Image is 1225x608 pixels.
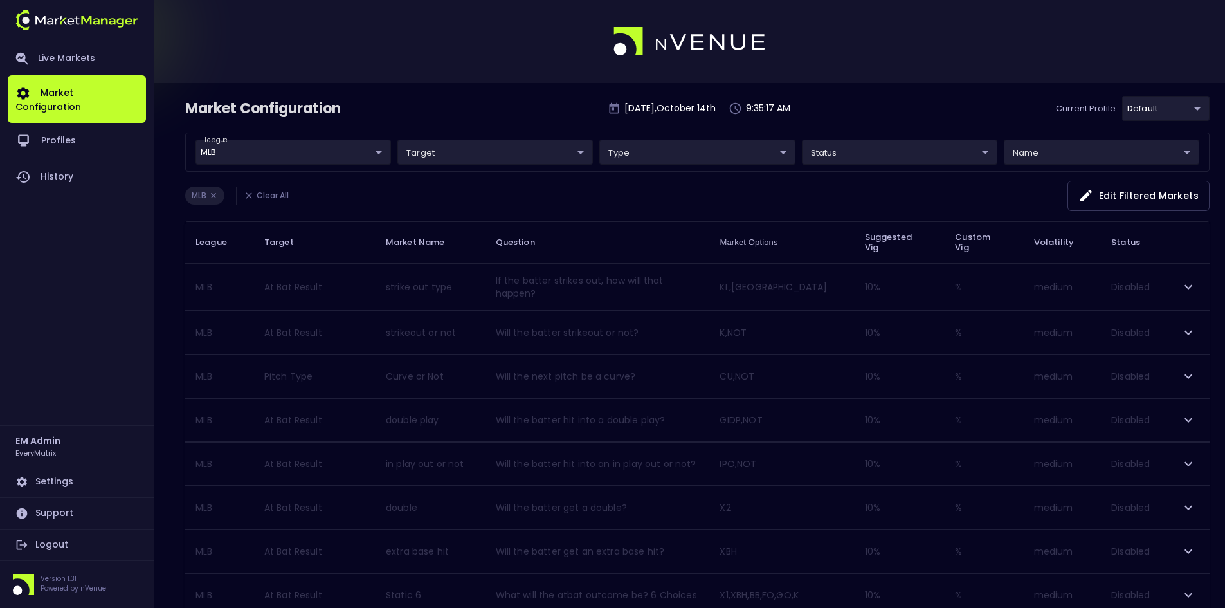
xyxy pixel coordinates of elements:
a: Profiles [8,123,146,159]
td: At Bat Result [254,486,376,529]
td: % [945,355,1023,398]
td: GIDP,NOT [709,398,854,441]
td: 10 % [855,263,945,310]
th: MLB [185,263,254,310]
td: At Bat Result [254,311,376,354]
span: Volatility [1034,237,1091,248]
span: Disabled [1111,326,1150,339]
td: At Bat Result [254,263,376,310]
div: Version 1.31Powered by nVenue [8,574,146,595]
td: strike out type [376,263,485,310]
td: in play out or not [376,442,485,485]
th: MLB [185,530,254,573]
td: Pitch Type [254,355,376,398]
p: Powered by nVenue [41,584,106,593]
td: At Bat Result [254,530,376,573]
td: K,NOT [709,311,854,354]
span: Disabled [1111,281,1150,293]
td: 10 % [855,311,945,354]
td: medium [1024,442,1101,485]
span: Disabled [1111,414,1150,427]
td: medium [1024,355,1101,398]
td: 10 % [855,442,945,485]
span: Custom Vig [955,232,1013,253]
button: expand row [1177,540,1199,562]
td: Will the batter strikeout or not? [485,311,710,354]
th: MLB [185,442,254,485]
button: expand row [1177,453,1199,475]
button: expand row [1177,276,1199,298]
p: Current Profile [1056,102,1116,115]
li: Clear All [236,187,295,205]
span: Market Name [386,237,462,248]
img: logo [15,10,138,30]
button: expand row [1177,365,1199,387]
a: Live Markets [8,42,146,75]
td: medium [1024,530,1101,573]
span: Status [1111,235,1140,250]
span: Disabled [1111,501,1150,514]
th: MLB [185,398,254,441]
td: At Bat Result [254,398,376,441]
p: 9:35:17 AM [746,102,790,115]
p: Version 1.31 [41,574,106,584]
td: extra base hit [376,530,485,573]
th: MLB [185,311,254,354]
td: At Bat Result [254,442,376,485]
td: If the batter strikes out, how will that happen? [485,263,710,310]
td: 10 % [855,486,945,529]
div: Market Configuration [185,98,342,119]
td: double play [376,398,485,441]
div: league [397,140,593,165]
td: Will the batter hit into a double play? [485,398,710,441]
th: MLB [185,355,254,398]
span: Disabled [1111,457,1150,470]
td: Will the next pitch be a curve? [485,355,710,398]
button: expand row [1177,584,1199,606]
td: Will the batter get an extra base hit? [485,530,710,573]
div: league [599,140,795,165]
h3: EveryMatrix [15,448,56,457]
td: IPO,NOT [709,442,854,485]
a: Support [8,498,146,529]
span: Suggested Vig [865,232,935,253]
th: Market Options [709,221,854,263]
p: [DATE] , October 14 th [624,102,716,115]
td: % [945,311,1023,354]
td: KL,[GEOGRAPHIC_DATA] [709,263,854,310]
td: medium [1024,486,1101,529]
td: 10 % [855,355,945,398]
td: Curve or Not [376,355,485,398]
td: % [945,398,1023,441]
td: % [945,486,1023,529]
a: Settings [8,466,146,497]
a: History [8,159,146,195]
td: medium [1024,311,1101,354]
td: medium [1024,263,1101,310]
td: X2 [709,486,854,529]
button: expand row [1177,497,1199,519]
div: league [802,140,997,165]
label: league [204,136,228,145]
td: Will the batter hit into an in play out or not? [485,442,710,485]
th: MLB [185,486,254,529]
img: logo [613,27,767,57]
button: expand row [1177,409,1199,431]
td: XBH [709,530,854,573]
td: 10 % [855,398,945,441]
span: Target [264,237,311,248]
a: Market Configuration [8,75,146,123]
td: % [945,530,1023,573]
td: CU,NOT [709,355,854,398]
span: Disabled [1111,589,1150,602]
span: Disabled [1111,370,1150,383]
td: double [376,486,485,529]
td: % [945,263,1023,310]
span: League [195,237,244,248]
span: Status [1111,235,1157,250]
a: Logout [8,530,146,560]
li: MLB [185,187,224,205]
div: league [1004,140,1199,165]
span: Disabled [1111,545,1150,558]
td: % [945,442,1023,485]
